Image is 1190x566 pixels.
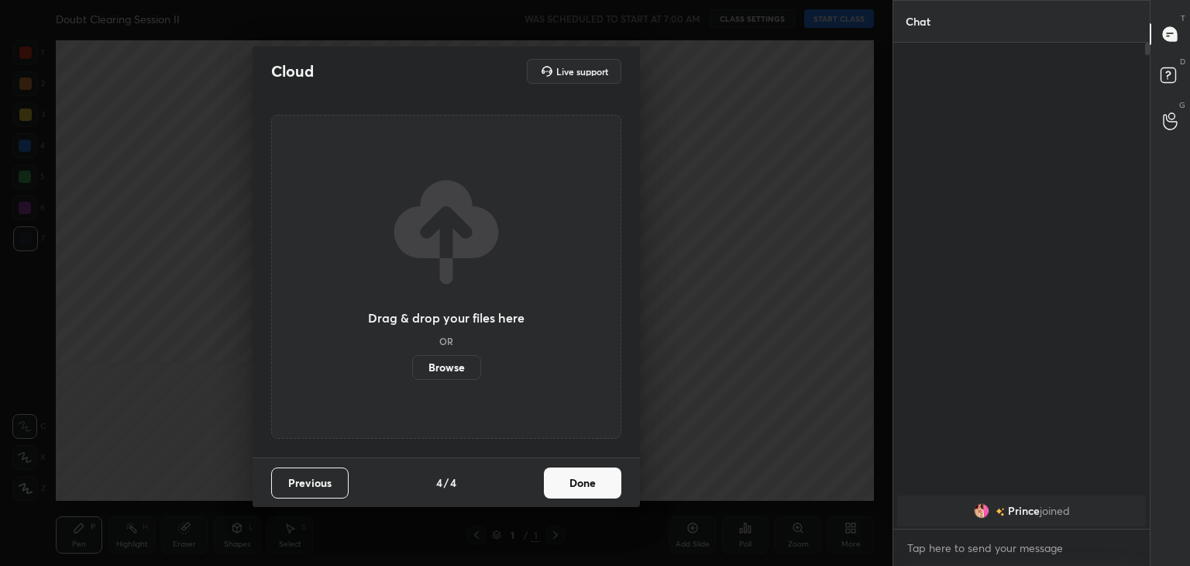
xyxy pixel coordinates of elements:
button: Previous [271,468,349,499]
h5: Live support [556,67,608,76]
h4: 4 [436,475,442,491]
span: joined [1040,505,1070,517]
h4: / [444,475,449,491]
img: no-rating-badge.077c3623.svg [996,508,1005,516]
h3: Drag & drop your files here [368,312,524,324]
h2: Cloud [271,61,314,81]
p: D [1180,56,1185,67]
img: 5d177d4d385042bd9dd0e18a1f053975.jpg [974,503,989,519]
span: Prince [1008,505,1040,517]
p: Chat [893,1,943,42]
button: Done [544,468,621,499]
h5: OR [439,336,453,346]
p: G [1179,99,1185,111]
h4: 4 [450,475,456,491]
p: T [1181,12,1185,24]
div: grid [893,492,1150,530]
